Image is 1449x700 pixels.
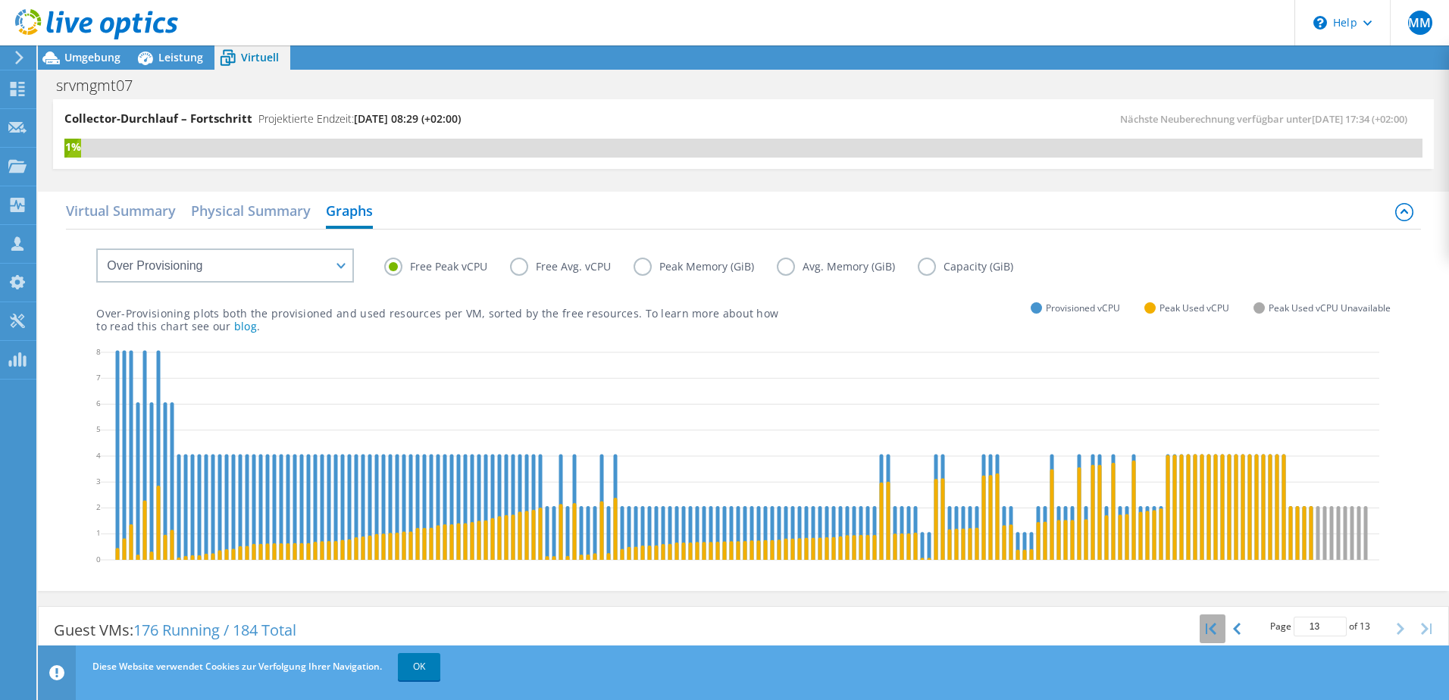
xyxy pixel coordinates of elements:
span: Peak Used vCPU Unavailable [1269,299,1391,317]
text: 2 [96,502,101,512]
span: 13 [1360,620,1370,633]
text: 5 [96,423,101,434]
h2: Graphs [326,195,373,229]
text: 3 [96,476,101,486]
label: Peak Memory (GiB) [634,258,777,276]
text: 6 [96,398,101,408]
span: Provisioned vCPU [1046,299,1120,317]
h2: Virtual Summary [66,195,176,226]
p: Over-Provisioning plots both the provisioned and used resources per VM, sorted by the free resour... [96,307,778,333]
span: [DATE] 17:34 (+02:00) [1312,112,1407,126]
div: 1% [64,139,81,155]
text: 1 [96,527,101,538]
div: Guest VMs: [39,607,311,654]
span: MM [1408,11,1432,35]
h4: Projektierte Endzeit: [258,111,461,127]
svg: \n [1313,16,1327,30]
a: OK [398,653,440,680]
text: 4 [96,449,101,460]
span: Diese Website verwendet Cookies zur Verfolgung Ihrer Navigation. [92,660,382,673]
label: Free Peak vCPU [384,258,510,276]
label: Free Avg. vCPU [510,258,634,276]
label: Avg. Memory (GiB) [777,258,918,276]
span: Peak Used vCPU [1160,299,1229,317]
text: 8 [96,345,101,356]
a: blog [234,319,257,333]
h2: Physical Summary [191,195,311,226]
input: jump to page [1294,617,1347,636]
span: Nächste Neuberechnung verfügbar unter [1120,112,1415,126]
span: 176 Running / 184 Total [133,620,296,640]
span: Virtuell [241,50,279,64]
h1: srvmgmt07 [49,77,156,94]
span: Leistung [158,50,203,64]
text: 0 [96,553,101,564]
label: Capacity (GiB) [918,258,1036,276]
span: [DATE] 08:29 (+02:00) [354,111,461,126]
span: Umgebung [64,50,120,64]
span: Page of [1270,617,1370,636]
text: 7 [96,372,101,383]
